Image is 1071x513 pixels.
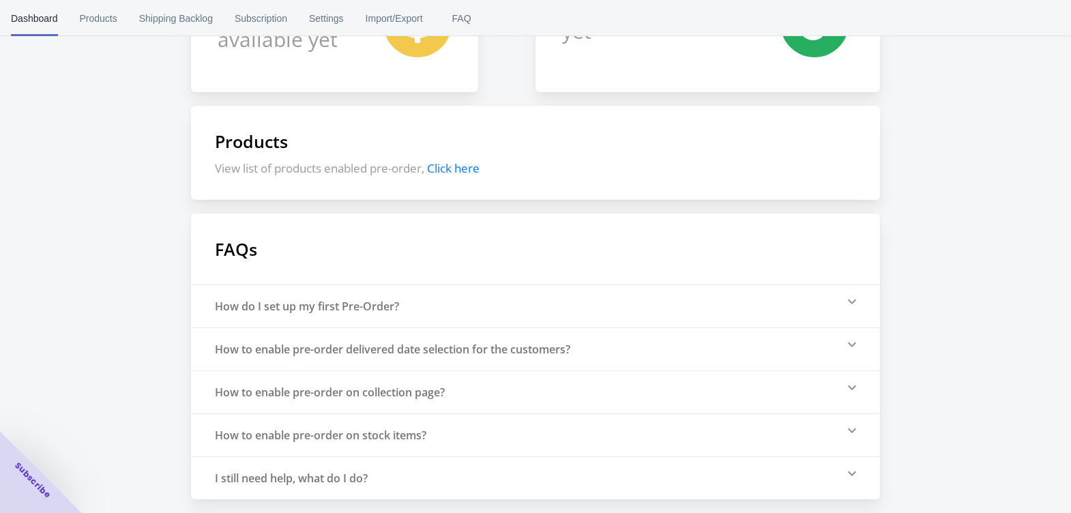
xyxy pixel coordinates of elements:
[215,342,570,357] div: How to enable pre-order delivered date selection for the customers?
[139,1,213,36] span: Shipping Backlog
[215,160,856,176] p: View list of products enabled pre-order,
[215,130,856,153] h1: Products
[366,1,423,36] span: Import/Export
[445,1,479,36] span: FAQ
[80,1,117,36] span: Products
[427,160,480,176] span: Click here
[215,471,368,486] div: I still need help, what do I do?
[215,428,426,443] div: How to enable pre-order on stock items?
[215,385,445,400] div: How to enable pre-order on collection page?
[215,299,399,314] div: How do I set up my first Pre-Order?
[12,460,53,501] span: Subscribe
[309,1,344,36] span: Settings
[235,1,287,36] span: Subscription
[191,214,880,284] h1: FAQs
[11,1,58,36] span: Dashboard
